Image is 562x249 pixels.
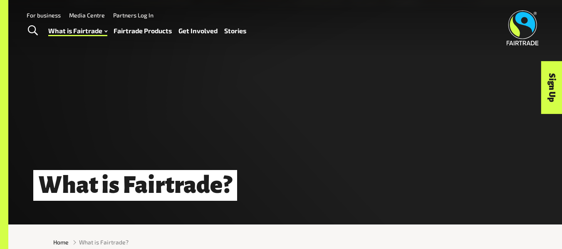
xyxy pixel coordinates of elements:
[114,25,172,37] a: Fairtrade Products
[33,170,237,200] h1: What is Fairtrade?
[113,12,153,19] a: Partners Log In
[224,25,246,37] a: Stories
[69,12,105,19] a: Media Centre
[507,10,539,45] img: Fairtrade Australia New Zealand logo
[22,20,43,41] a: Toggle Search
[48,25,107,37] a: What is Fairtrade
[27,12,61,19] a: For business
[79,238,129,247] span: What is Fairtrade?
[53,238,69,247] a: Home
[178,25,218,37] a: Get Involved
